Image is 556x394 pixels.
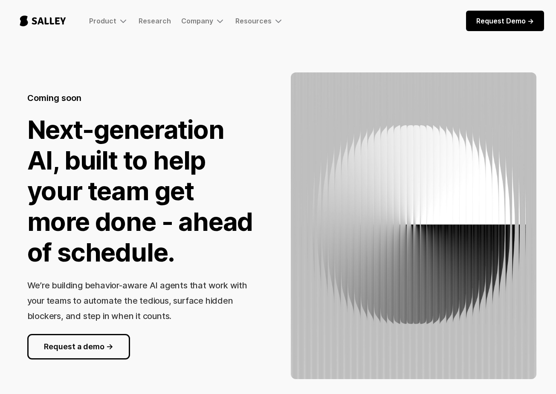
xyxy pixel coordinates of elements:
[27,92,81,104] h5: Coming soon
[181,16,225,26] div: Company
[466,11,544,31] a: Request Demo ->
[139,17,171,25] a: Research
[27,334,130,359] a: Request a demo ->
[235,17,272,25] div: Resources
[235,16,284,26] div: Resources
[89,16,128,26] div: Product
[89,17,116,25] div: Product
[27,280,247,321] h3: We’re building behavior-aware AI agents that work with your teams to automate the tedious, surfac...
[181,17,213,25] div: Company
[27,114,258,267] h1: Next-generation AI, built to help your team get more done - ahead of schedule.
[12,7,74,35] a: home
